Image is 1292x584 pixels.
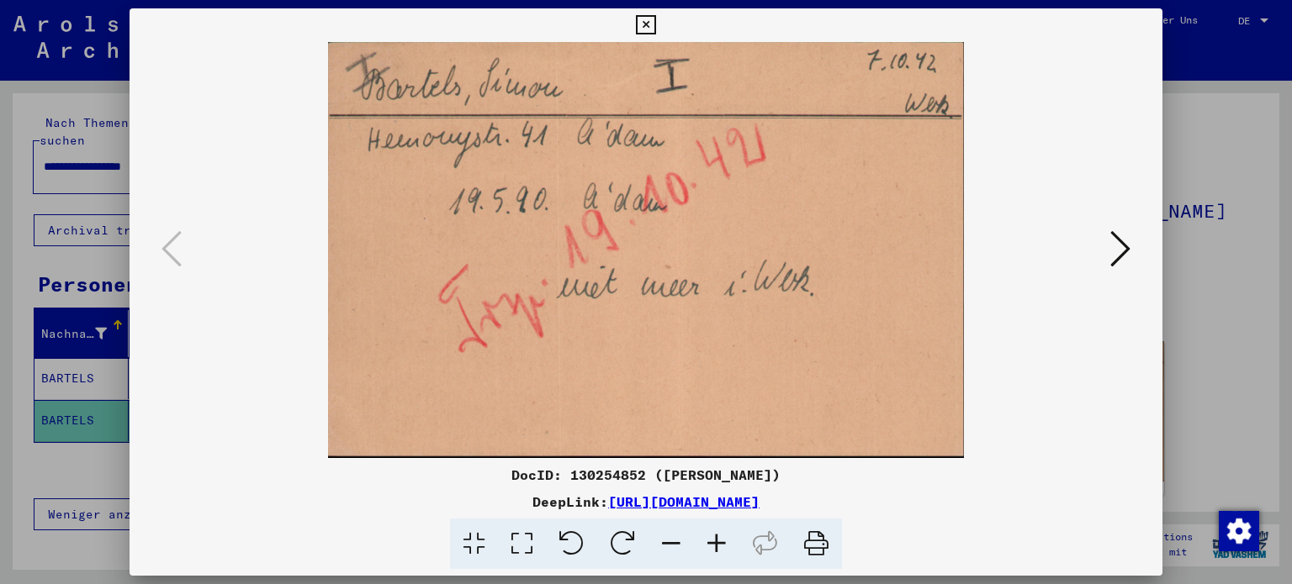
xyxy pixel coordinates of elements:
[130,492,1163,512] div: DeepLink:
[1218,510,1258,550] div: Zustimmung ändern
[1219,511,1259,551] img: Zustimmung ändern
[608,493,760,510] a: [URL][DOMAIN_NAME]
[130,465,1163,485] div: DocID: 130254852 ([PERSON_NAME])
[187,42,1106,458] img: 001.jpg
